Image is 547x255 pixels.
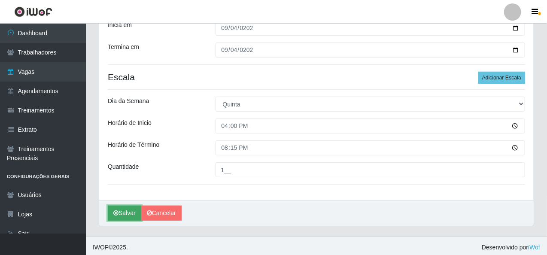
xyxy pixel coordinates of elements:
[482,243,540,252] span: Desenvolvido por
[108,206,141,221] button: Salvar
[216,162,526,177] input: Informe a quantidade...
[108,140,159,149] label: Horário de Término
[108,162,139,171] label: Quantidade
[216,118,526,134] input: 00:00
[108,72,525,82] h4: Escala
[14,6,52,17] img: CoreUI Logo
[108,42,139,52] label: Termina em
[216,140,526,155] input: 00:00
[93,244,109,251] span: IWOF
[141,206,182,221] a: Cancelar
[108,21,132,30] label: Inicia em
[93,243,128,252] span: © 2025 .
[216,42,526,58] input: 00/00/0000
[216,21,526,36] input: 00/00/0000
[528,244,540,251] a: iWof
[478,72,525,84] button: Adicionar Escala
[108,118,152,127] label: Horário de Inicio
[108,97,149,106] label: Dia da Semana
